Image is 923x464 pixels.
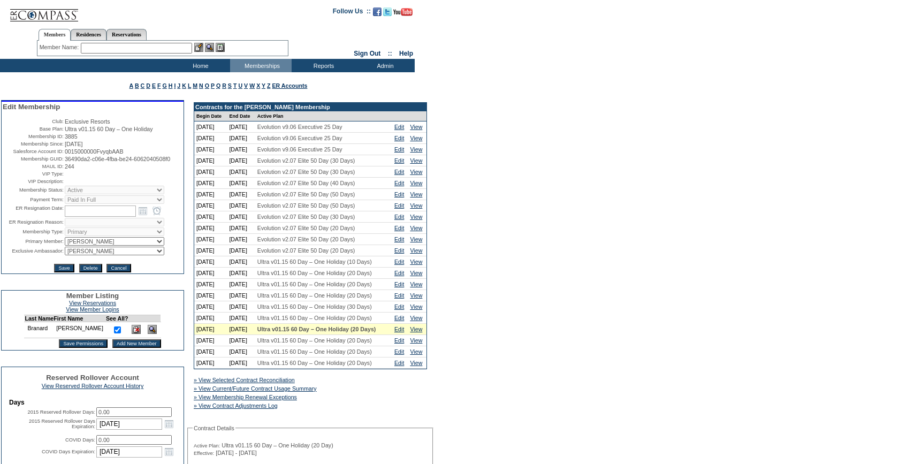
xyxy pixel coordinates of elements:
[410,214,422,220] a: View
[194,111,227,121] td: Begin Date
[27,409,95,415] label: 2015 Reserved Rollover Days:
[394,258,404,265] a: Edit
[169,59,230,72] td: Home
[383,7,392,16] img: Follow us on Twitter
[3,171,64,177] td: VIP Type:
[46,374,139,382] span: Reserved Rollover Account
[227,279,255,290] td: [DATE]
[177,82,180,89] a: J
[227,223,255,234] td: [DATE]
[194,290,227,301] td: [DATE]
[137,205,149,217] a: Open the calendar popup.
[65,156,170,162] span: 36490da2-c06e-4fba-be24-6062040508f0
[238,82,242,89] a: U
[227,189,255,200] td: [DATE]
[66,306,119,313] a: View Member Logins
[3,178,64,185] td: VIP Description:
[394,225,404,231] a: Edit
[388,50,392,57] span: ::
[3,237,64,246] td: Primary Member:
[410,135,422,141] a: View
[3,126,64,132] td: Base Plan:
[227,200,255,211] td: [DATE]
[54,264,74,272] input: Save
[69,300,116,306] a: View Reservations
[174,82,176,89] a: I
[394,157,404,164] a: Edit
[410,337,422,344] a: View
[227,268,255,279] td: [DATE]
[228,82,232,89] a: S
[199,82,203,89] a: N
[257,169,355,175] span: Evolution v2.07 Elite 50 Day (30 Days)
[194,385,317,392] a: » View Current/Future Contract Usage Summary
[410,225,422,231] a: View
[394,270,404,276] a: Edit
[257,191,355,197] span: Evolution v2.07 Elite 50 Day (50 Days)
[399,50,413,57] a: Help
[394,124,404,130] a: Edit
[194,268,227,279] td: [DATE]
[227,245,255,256] td: [DATE]
[393,11,413,17] a: Subscribe to our YouTube Channel
[257,214,355,220] span: Evolution v2.07 Elite 50 Day (30 Days)
[194,313,227,324] td: [DATE]
[205,43,214,52] img: View
[216,82,220,89] a: Q
[194,443,220,449] span: Active Plan:
[394,202,404,209] a: Edit
[257,225,355,231] span: Evolution v2.07 Elite 50 Day (20 Days)
[257,337,372,344] span: Ultra v01.15 60 Day – One Holiday (20 Days)
[66,292,119,300] span: Member Listing
[25,322,54,338] td: Branard
[106,29,147,40] a: Reservations
[410,191,422,197] a: View
[65,141,83,147] span: [DATE]
[267,82,271,89] a: Z
[3,118,64,125] td: Club:
[394,247,404,254] a: Edit
[194,103,426,111] td: Contracts for the [PERSON_NAME] Membership
[233,82,237,89] a: T
[194,200,227,211] td: [DATE]
[353,59,415,72] td: Admin
[42,449,95,454] label: COVID Days Expiration:
[3,156,64,162] td: Membership GUID:
[216,43,225,52] img: Reservations
[257,348,372,355] span: Ultra v01.15 60 Day – One Holiday (20 Days)
[410,270,422,276] a: View
[410,258,422,265] a: View
[3,133,64,140] td: Membership ID:
[394,214,404,220] a: Edit
[194,133,227,144] td: [DATE]
[25,315,54,322] td: Last Name
[354,50,380,57] a: Sign Out
[410,180,422,186] a: View
[194,155,227,166] td: [DATE]
[257,270,372,276] span: Ultra v01.15 60 Day – One Holiday (20 Days)
[162,82,166,89] a: G
[193,425,235,431] legend: Contract Details
[410,124,422,130] a: View
[227,144,255,155] td: [DATE]
[194,234,227,245] td: [DATE]
[257,303,372,310] span: Ultra v01.15 60 Day – One Holiday (30 Days)
[194,245,227,256] td: [DATE]
[394,146,404,153] a: Edit
[257,281,372,287] span: Ultra v01.15 60 Day – One Holiday (20 Days)
[129,82,133,89] a: A
[410,202,422,209] a: View
[3,186,64,194] td: Membership Status:
[194,394,297,400] a: » View Membership Renewal Exceptions
[227,133,255,144] td: [DATE]
[205,82,209,89] a: O
[257,292,372,299] span: Ultra v01.15 60 Day – One Holiday (20 Days)
[256,82,260,89] a: X
[3,205,64,217] td: ER Resignation Date:
[65,133,78,140] span: 3885
[244,82,248,89] a: V
[227,313,255,324] td: [DATE]
[135,82,139,89] a: B
[193,82,197,89] a: M
[65,163,74,170] span: 244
